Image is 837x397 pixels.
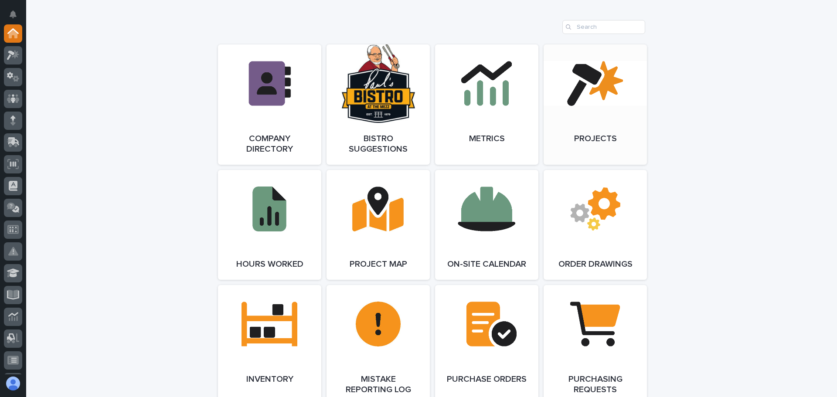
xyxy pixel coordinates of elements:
[544,170,647,280] a: Order Drawings
[327,44,430,165] a: Bistro Suggestions
[327,170,430,280] a: Project Map
[4,374,22,393] button: users-avatar
[435,170,538,280] a: On-Site Calendar
[435,44,538,165] a: Metrics
[218,170,321,280] a: Hours Worked
[11,10,22,24] div: Notifications
[218,44,321,165] a: Company Directory
[544,44,647,165] a: Projects
[4,5,22,24] button: Notifications
[562,20,645,34] input: Search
